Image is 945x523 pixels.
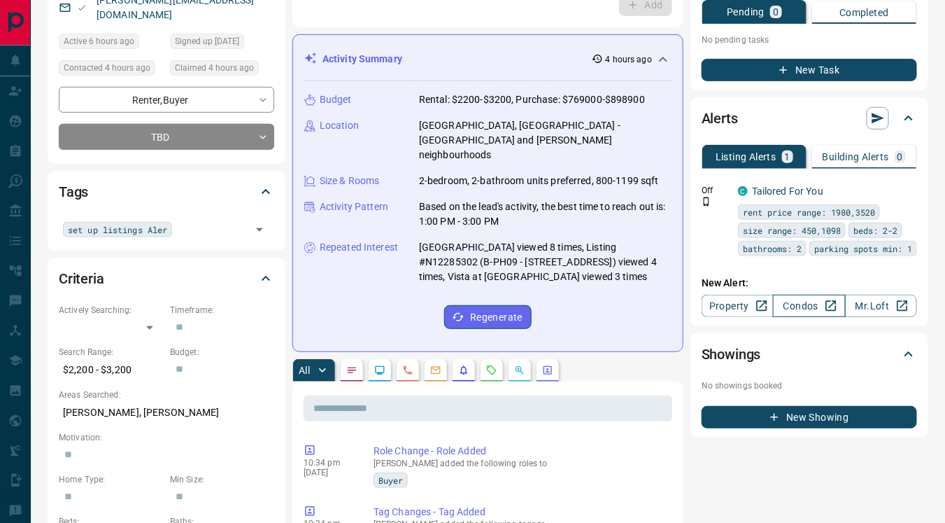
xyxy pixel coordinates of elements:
p: [DATE] [304,468,353,477]
p: Tag Changes - Tag Added [374,505,667,519]
p: All [299,365,310,375]
p: No showings booked [702,379,917,392]
p: 10:34 pm [304,458,353,468]
p: Timeframe: [170,304,274,316]
div: Mon Mar 03 2025 [170,34,274,53]
p: [PERSON_NAME], [PERSON_NAME] [59,401,274,424]
span: Claimed 4 hours ago [175,61,254,75]
p: Building Alerts [823,152,889,162]
svg: Agent Actions [542,365,553,376]
span: Active 6 hours ago [64,34,134,48]
p: Size & Rooms [320,174,380,188]
p: Rental: $2200-$3200, Purchase: $769000-$898900 [419,92,645,107]
p: Min Size: [170,473,274,486]
svg: Listing Alerts [458,365,469,376]
span: rent price range: 1980,3520 [743,205,875,219]
h2: Criteria [59,267,104,290]
p: Listing Alerts [716,152,776,162]
p: 0 [897,152,903,162]
div: condos.ca [738,186,748,196]
svg: Email Valid [77,3,87,13]
p: [PERSON_NAME] added the following roles to [374,459,667,468]
div: Renter , Buyer [59,87,274,113]
p: Completed [839,8,889,18]
p: Location [320,118,359,133]
a: Mr.Loft [845,295,917,317]
p: Off [702,184,730,197]
a: Property [702,295,774,317]
div: Tags [59,175,274,209]
div: Alerts [702,102,917,135]
p: Budget: [170,346,274,358]
button: Regenerate [444,305,532,329]
p: New Alert: [702,276,917,291]
p: Based on the lead's activity, the best time to reach out is: 1:00 PM - 3:00 PM [419,200,672,229]
p: Search Range: [59,346,163,358]
div: Activity Summary4 hours ago [304,46,672,72]
p: 2-bedroom, 2-bathroom units preferred, 800-1199 sqft [419,174,659,188]
button: New Showing [702,406,917,428]
a: Condos [773,295,845,317]
p: [GEOGRAPHIC_DATA] viewed 8 times, Listing #N12285302 (B-PH09 - [STREET_ADDRESS]) viewed 4 times, ... [419,240,672,284]
p: Budget [320,92,352,107]
h2: Alerts [702,107,738,130]
p: Actively Searching: [59,304,163,316]
div: Criteria [59,262,274,295]
svg: Push Notification Only [702,197,711,207]
h2: Tags [59,181,88,203]
p: No pending tasks [702,29,917,50]
span: set up listings Aler [68,223,167,237]
span: bathrooms: 2 [743,242,802,256]
p: Home Type: [59,473,163,486]
p: Role Change - Role Added [374,444,667,459]
div: Showings [702,337,917,371]
p: Areas Searched: [59,389,274,401]
svg: Notes [346,365,357,376]
p: Motivation: [59,431,274,444]
p: Pending [727,7,765,17]
a: Tailored For You [752,186,823,197]
p: $2,200 - $3,200 [59,358,163,382]
p: Repeated Interest [320,240,398,255]
svg: Requests [486,365,497,376]
p: [GEOGRAPHIC_DATA], [GEOGRAPHIC_DATA] - [GEOGRAPHIC_DATA] and [PERSON_NAME] neighbourhoods [419,118,672,162]
span: size range: 450,1098 [743,223,841,237]
div: TBD [59,124,274,150]
h2: Showings [702,343,761,365]
div: Tue Oct 14 2025 [170,60,274,80]
svg: Emails [430,365,441,376]
span: Contacted 4 hours ago [64,61,150,75]
span: Signed up [DATE] [175,34,239,48]
svg: Calls [402,365,413,376]
button: Open [250,220,269,239]
button: New Task [702,59,917,81]
p: 1 [785,152,790,162]
p: 0 [773,7,779,17]
span: beds: 2-2 [853,223,897,237]
div: Tue Oct 14 2025 [59,60,163,80]
svg: Lead Browsing Activity [374,365,385,376]
p: Activity Summary [322,52,402,67]
span: Buyer [378,473,403,487]
div: Tue Oct 14 2025 [59,34,163,53]
svg: Opportunities [514,365,525,376]
span: parking spots min: 1 [814,242,912,256]
p: Activity Pattern [320,200,388,214]
p: 4 hours ago [606,53,652,66]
